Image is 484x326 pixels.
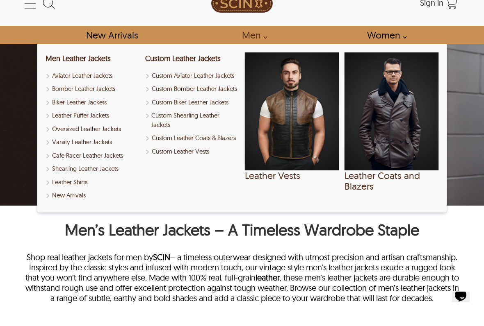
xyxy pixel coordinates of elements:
[46,98,140,107] a: Shop Men Biker Leather Jackets
[46,151,140,161] a: Shop Men Cafe Racer Leather Jackets
[345,52,439,170] img: Leather Coats and Blazers
[46,111,140,120] a: Shop Leather Puffer Jackets
[358,26,411,44] a: Shop Women Leather Jackets
[145,111,240,129] a: Shop Custom Shearling Leather Jackets
[46,164,140,174] a: Shop Men Shearling Leather Jackets
[145,54,221,63] a: Custom Leather Jackets
[145,84,240,94] a: Shop Custom Bomber Leather Jackets
[145,147,240,156] a: Shop Custom Leather Vests
[46,138,140,147] a: Shop Varsity Leather Jackets
[245,170,339,181] div: Leather Vests
[46,125,140,134] a: Shop Oversized Leather Jackets
[145,134,240,143] a: Shop Custom Leather Coats & Blazers
[24,252,460,303] p: Shop real leather jackets for men by – a timeless outerwear designed with utmost precision and ar...
[24,220,460,244] h1: Men’s Leather Jackets – A Timeless Wardrobe Staple
[345,170,439,191] div: Leather Coats and Blazers
[46,178,140,187] a: Shop Leather Shirts
[256,272,280,283] a: leather
[46,54,111,63] a: Shop Men Leather Jackets
[145,71,240,81] a: Custom Aviator Leather Jackets
[448,292,476,318] iframe: chat widget
[345,52,439,204] div: Leather Coats and Blazers
[145,98,240,107] a: Shop Custom Biker Leather Jackets
[420,0,443,7] a: Sign in
[77,26,147,44] a: Shop New Arrivals
[46,71,140,81] a: Shop Men Aviator Leather Jackets
[245,52,339,204] div: Leather Vests
[345,52,439,191] a: Leather Coats and Blazers
[245,52,339,170] img: Leather Vests
[245,52,339,181] a: Leather Vests
[233,26,272,44] a: shop men's leather jackets
[46,191,140,200] a: Shop New Arrivals
[153,252,170,262] a: SCIN
[46,84,140,94] a: Shop Men Bomber Leather Jackets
